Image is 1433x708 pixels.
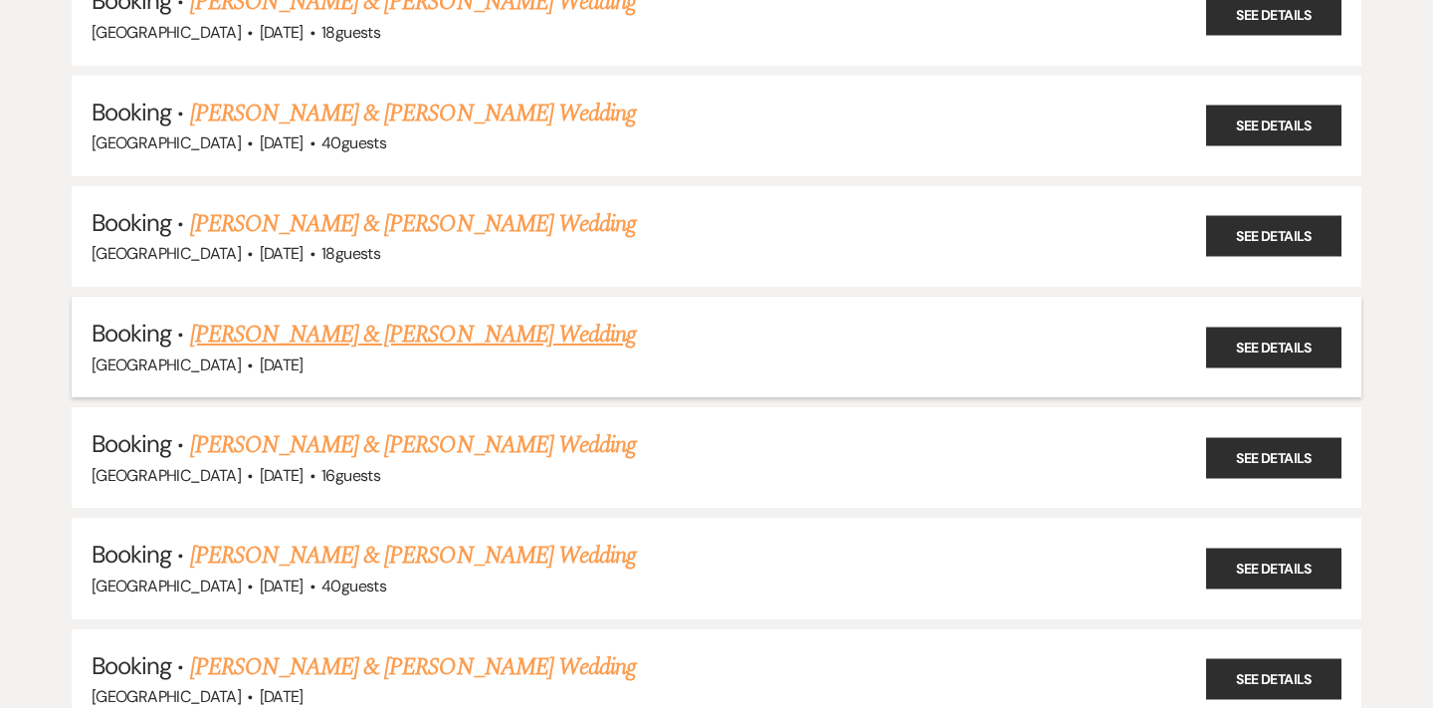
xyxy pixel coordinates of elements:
[1206,549,1341,590] a: See Details
[92,207,171,238] span: Booking
[190,649,636,685] a: [PERSON_NAME] & [PERSON_NAME] Wedding
[321,22,380,43] span: 18 guests
[92,22,241,43] span: [GEOGRAPHIC_DATA]
[1206,216,1341,257] a: See Details
[1206,437,1341,478] a: See Details
[92,539,171,570] span: Booking
[92,318,171,349] span: Booking
[190,538,636,574] a: [PERSON_NAME] & [PERSON_NAME] Wedding
[321,465,380,486] span: 16 guests
[1206,327,1341,367] a: See Details
[260,132,304,153] span: [DATE]
[321,132,386,153] span: 40 guests
[1206,106,1341,146] a: See Details
[1206,659,1341,700] a: See Details
[190,96,636,131] a: [PERSON_NAME] & [PERSON_NAME] Wedding
[92,428,171,459] span: Booking
[92,354,241,375] span: [GEOGRAPHIC_DATA]
[92,97,171,127] span: Booking
[190,206,636,242] a: [PERSON_NAME] & [PERSON_NAME] Wedding
[92,576,241,596] span: [GEOGRAPHIC_DATA]
[321,576,386,596] span: 40 guests
[190,317,636,353] a: [PERSON_NAME] & [PERSON_NAME] Wedding
[260,576,304,596] span: [DATE]
[92,243,241,264] span: [GEOGRAPHIC_DATA]
[260,465,304,486] span: [DATE]
[190,427,636,463] a: [PERSON_NAME] & [PERSON_NAME] Wedding
[92,465,241,486] span: [GEOGRAPHIC_DATA]
[260,354,304,375] span: [DATE]
[260,686,304,707] span: [DATE]
[92,650,171,681] span: Booking
[92,686,241,707] span: [GEOGRAPHIC_DATA]
[260,22,304,43] span: [DATE]
[92,132,241,153] span: [GEOGRAPHIC_DATA]
[321,243,380,264] span: 18 guests
[260,243,304,264] span: [DATE]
